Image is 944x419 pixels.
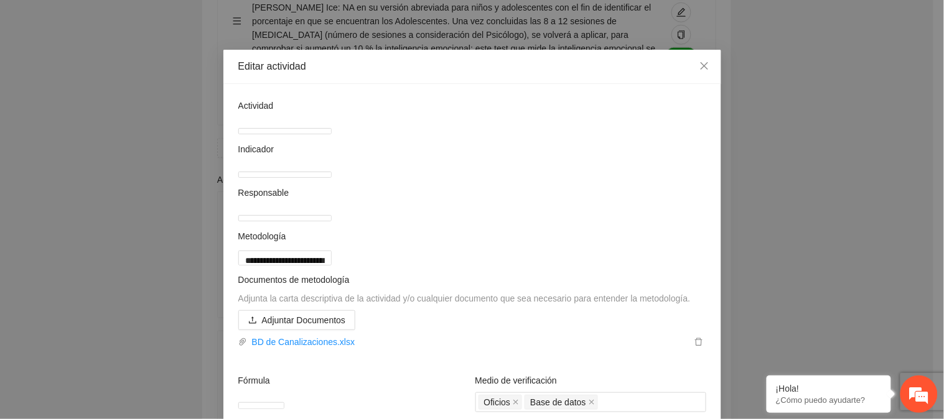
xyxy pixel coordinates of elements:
span: Medio de verificación [475,374,562,387]
span: paper-clip [238,338,247,346]
textarea: Escriba su mensaje y pulse “Intro” [6,283,237,327]
button: delete [691,335,706,349]
p: ¿Cómo puedo ayudarte? [776,395,882,405]
span: Responsable [238,186,294,200]
span: upload [248,316,257,326]
span: Oficios [479,395,523,410]
span: close [589,399,595,405]
span: Base de datos [525,395,598,410]
span: Oficios [484,395,511,409]
span: Documentos de metodología [238,275,350,285]
div: Minimizar ventana de chat en vivo [204,6,234,36]
span: Estamos en línea. [72,138,172,264]
button: uploadAdjuntar Documentos [238,310,356,330]
span: Adjunta la carta descriptiva de la actividad y/o cualquier documento que sea necesario para enten... [238,293,691,303]
span: delete [692,338,706,346]
span: Fórmula [238,374,275,387]
span: close [513,399,519,405]
span: Metodología [238,229,291,243]
div: ¡Hola! [776,384,882,394]
div: Chatee con nosotros ahora [65,63,209,80]
span: Actividad [238,99,279,113]
span: close [699,61,709,71]
div: Editar actividad [238,60,706,73]
a: BD de Canalizaciones.xlsx [247,335,691,349]
span: Base de datos [530,395,586,409]
button: Close [688,50,721,83]
span: Adjuntar Documentos [262,313,346,327]
span: uploadAdjuntar Documentos [238,315,356,325]
span: Indicador [238,142,279,156]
